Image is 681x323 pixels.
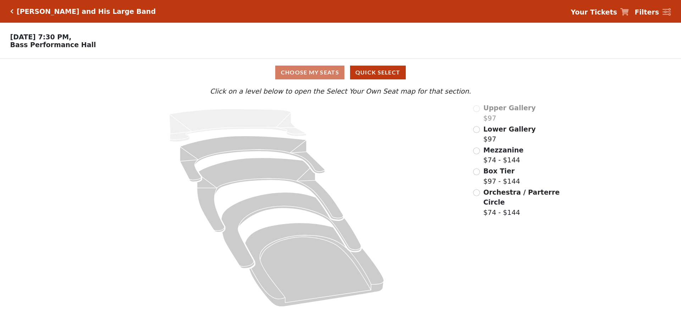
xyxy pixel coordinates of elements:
[483,125,536,133] span: Lower Gallery
[483,146,524,154] span: Mezzanine
[483,167,515,175] span: Box Tier
[350,66,406,79] button: Quick Select
[10,9,13,14] a: Click here to go back to filters
[483,166,520,186] label: $97 - $144
[635,7,671,17] a: Filters
[483,103,536,123] label: $97
[90,86,591,96] p: Click on a level below to open the Select Your Own Seat map for that section.
[483,145,524,165] label: $74 - $144
[483,188,560,206] span: Orchestra / Parterre Circle
[17,7,156,16] h5: [PERSON_NAME] and His Large Band
[180,136,325,182] path: Lower Gallery - Seats Available: 208
[169,109,306,142] path: Upper Gallery - Seats Available: 0
[483,104,536,112] span: Upper Gallery
[571,7,629,17] a: Your Tickets
[571,8,617,16] strong: Your Tickets
[635,8,659,16] strong: Filters
[483,124,536,144] label: $97
[245,223,384,307] path: Orchestra / Parterre Circle - Seats Available: 20
[483,187,561,218] label: $74 - $144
